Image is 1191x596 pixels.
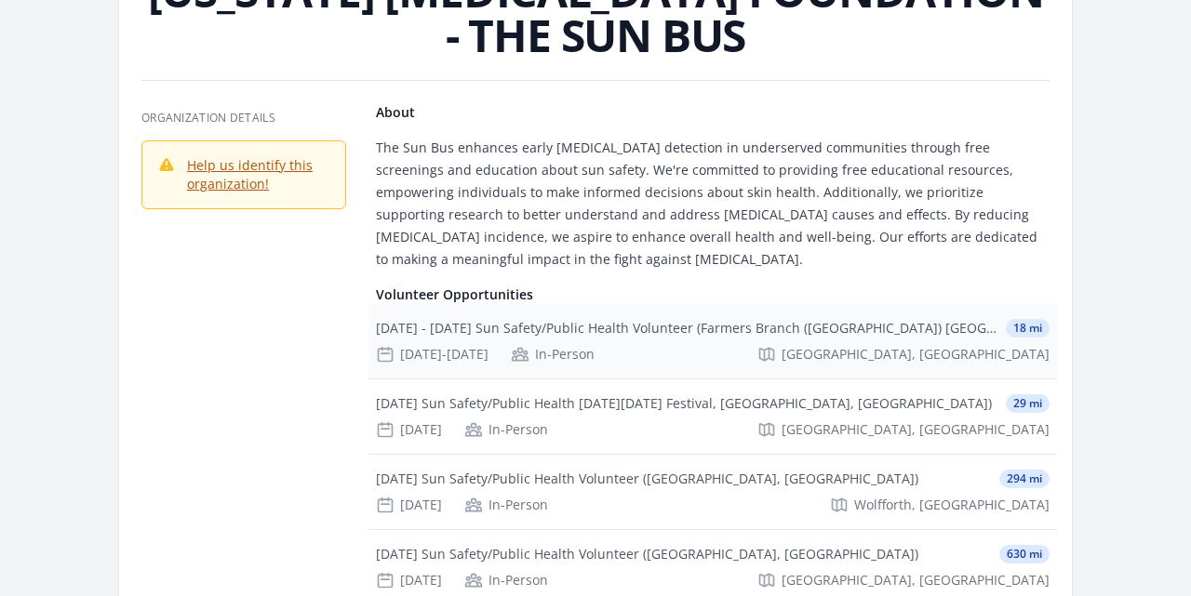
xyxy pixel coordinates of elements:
div: [DATE]-[DATE] [376,345,488,364]
div: In-Person [464,571,548,589]
div: In-Person [511,345,595,364]
span: [GEOGRAPHIC_DATA], [GEOGRAPHIC_DATA] [782,571,1050,589]
a: [DATE] - [DATE] Sun Safety/Public Health Volunteer (Farmers Branch ([GEOGRAPHIC_DATA]) [GEOGRAPHI... [368,304,1057,378]
span: [GEOGRAPHIC_DATA], [GEOGRAPHIC_DATA] [782,420,1050,439]
a: [DATE] Sun Safety/Public Health [DATE][DATE] Festival, [GEOGRAPHIC_DATA], [GEOGRAPHIC_DATA]) 29 m... [368,379,1057,454]
div: [DATE] - [DATE] Sun Safety/Public Health Volunteer (Farmers Branch ([GEOGRAPHIC_DATA]) [GEOGRAPHI... [376,319,998,338]
h4: About [376,103,1050,122]
span: [GEOGRAPHIC_DATA], [GEOGRAPHIC_DATA] [782,345,1050,364]
span: 29 mi [1006,394,1050,413]
div: In-Person [464,496,548,514]
a: [DATE] Sun Safety/Public Health Volunteer ([GEOGRAPHIC_DATA], [GEOGRAPHIC_DATA]) 294 mi [DATE] In... [368,455,1057,529]
p: The Sun Bus enhances early [MEDICAL_DATA] detection in underserved communities through free scree... [376,137,1050,271]
div: [DATE] Sun Safety/Public Health Volunteer ([GEOGRAPHIC_DATA], [GEOGRAPHIC_DATA]) [376,545,918,563]
a: Help us identify this organization! [187,156,313,192]
h4: Volunteer Opportunities [376,285,1050,304]
span: 630 mi [999,545,1050,563]
span: Wolfforth, [GEOGRAPHIC_DATA] [854,496,1050,514]
div: [DATE] Sun Safety/Public Health [DATE][DATE] Festival, [GEOGRAPHIC_DATA], [GEOGRAPHIC_DATA]) [376,394,992,413]
h3: Organization Details [141,111,346,126]
span: 294 mi [999,470,1050,488]
div: [DATE] [376,496,442,514]
div: In-Person [464,420,548,439]
div: [DATE] [376,420,442,439]
span: 18 mi [1006,319,1050,338]
div: [DATE] [376,571,442,589]
div: [DATE] Sun Safety/Public Health Volunteer ([GEOGRAPHIC_DATA], [GEOGRAPHIC_DATA]) [376,470,918,488]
